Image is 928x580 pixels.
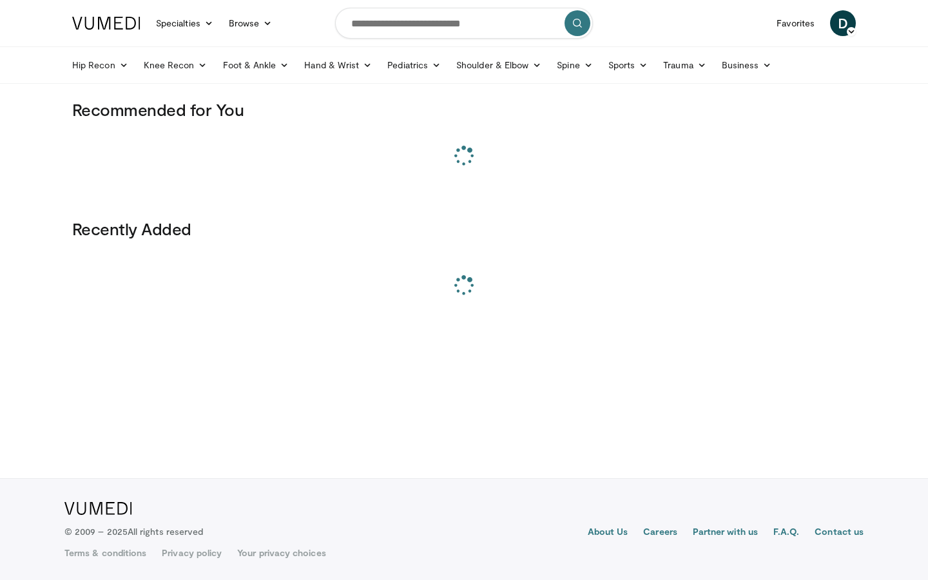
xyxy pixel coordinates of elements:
[549,52,600,78] a: Spine
[64,502,132,515] img: VuMedi Logo
[148,10,221,36] a: Specialties
[693,525,758,541] a: Partner with us
[769,10,822,36] a: Favorites
[72,99,856,120] h3: Recommended for You
[830,10,856,36] a: D
[215,52,297,78] a: Foot & Ankle
[380,52,449,78] a: Pediatrics
[64,52,136,78] a: Hip Recon
[136,52,215,78] a: Knee Recon
[643,525,677,541] a: Careers
[64,546,146,559] a: Terms & conditions
[815,525,864,541] a: Contact us
[655,52,714,78] a: Trauma
[72,218,856,239] h3: Recently Added
[449,52,549,78] a: Shoulder & Elbow
[714,52,780,78] a: Business
[237,546,325,559] a: Your privacy choices
[773,525,799,541] a: F.A.Q.
[221,10,280,36] a: Browse
[72,17,140,30] img: VuMedi Logo
[64,525,203,538] p: © 2009 – 2025
[162,546,222,559] a: Privacy policy
[296,52,380,78] a: Hand & Wrist
[335,8,593,39] input: Search topics, interventions
[588,525,628,541] a: About Us
[601,52,656,78] a: Sports
[128,526,203,537] span: All rights reserved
